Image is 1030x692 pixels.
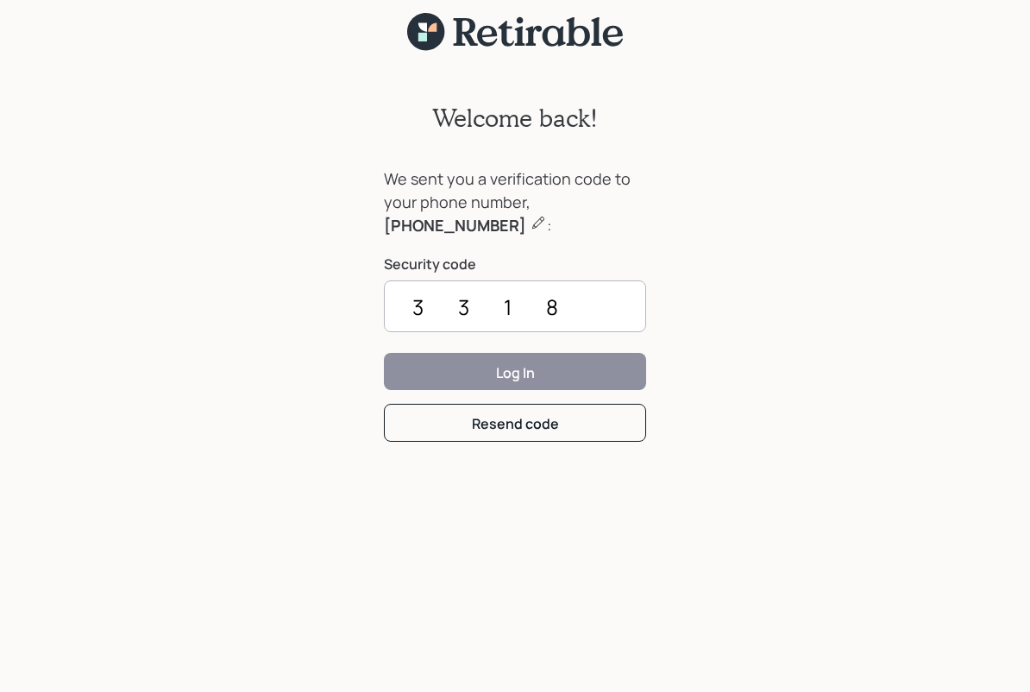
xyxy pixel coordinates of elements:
button: Log In [384,353,646,390]
div: Resend code [472,414,559,433]
div: We sent you a verification code to your phone number, : [384,167,646,237]
b: [PHONE_NUMBER] [384,215,526,236]
input: •••• [384,280,646,332]
div: Log In [496,363,535,382]
h2: Welcome back! [432,104,598,133]
button: Resend code [384,404,646,441]
label: Security code [384,255,646,274]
